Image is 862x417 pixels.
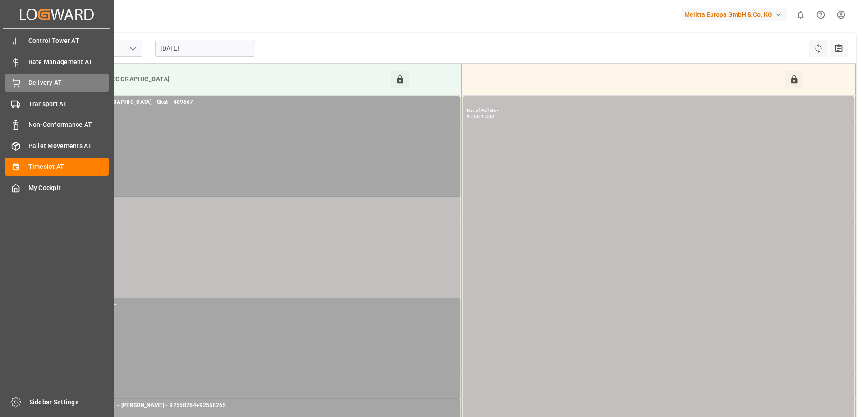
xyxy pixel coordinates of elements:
[5,32,109,50] a: Control Tower AT
[73,401,456,410] div: [PERSON_NAME] - [PERSON_NAME] - 92558264+92558265
[481,114,494,118] div: 15:30
[73,300,456,309] div: Other - Others - -
[5,158,109,176] a: Timeslot AT
[75,71,391,88] div: Inbound [GEOGRAPHIC_DATA]
[28,78,109,88] span: Delivery AT
[73,107,456,115] div: No. of Pallets -
[155,40,255,57] input: DD-MM-YYYY
[467,107,850,115] div: No. of Pallets -
[73,309,456,317] div: No. of Pallets -
[28,141,109,151] span: Pallet Movements AT
[28,36,109,46] span: Control Tower AT
[28,99,109,109] span: Transport AT
[126,42,139,56] button: open menu
[5,53,109,70] a: Rate Management AT
[5,116,109,134] a: Non-Conformance AT
[5,95,109,112] a: Transport AT
[29,398,110,407] span: Sidebar Settings
[790,5,811,25] button: show 0 new notifications
[681,8,787,21] div: Melitta Europa GmbH & Co. KG
[480,114,481,118] div: -
[28,162,109,171] span: Timeslot AT
[467,98,850,107] div: - -
[811,5,831,25] button: Help Center
[28,120,109,130] span: Non-Conformance AT
[28,57,109,67] span: Rate Management AT
[73,98,456,107] div: Cofresco [GEOGRAPHIC_DATA] - Skat - 489567
[5,74,109,92] a: Delivery AT
[681,6,790,23] button: Melitta Europa GmbH & Co. KG
[5,137,109,154] a: Pallet Movements AT
[467,114,480,118] div: 07:00
[5,179,109,196] a: My Cockpit
[28,183,109,193] span: My Cockpit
